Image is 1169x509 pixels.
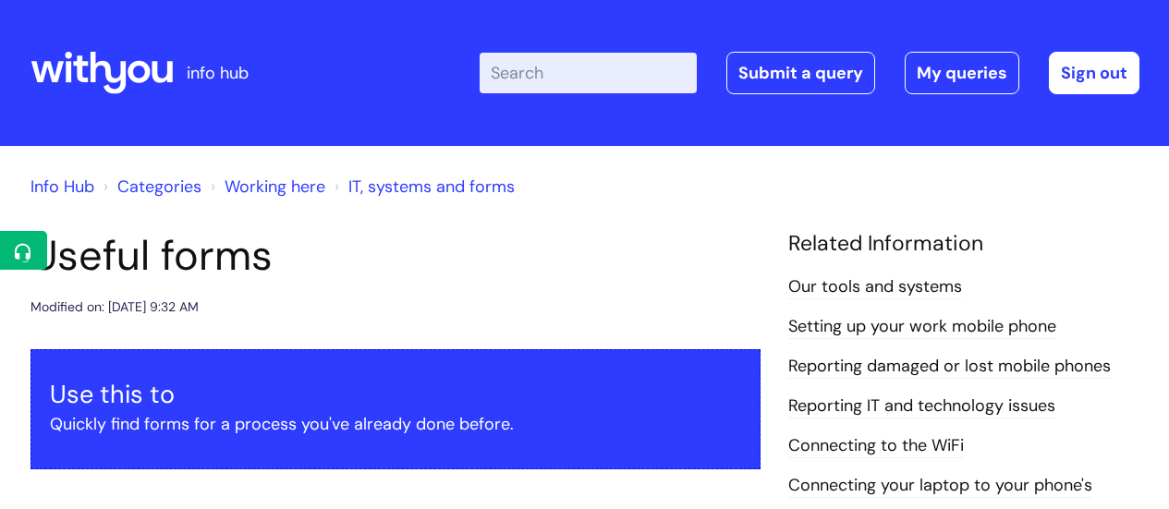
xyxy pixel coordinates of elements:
a: My queries [905,52,1019,94]
li: IT, systems and forms [330,172,515,201]
a: Setting up your work mobile phone [788,315,1056,339]
div: Modified on: [DATE] 9:32 AM [30,296,199,319]
a: Reporting damaged or lost mobile phones [788,355,1111,379]
h3: Use this to [50,380,741,409]
a: Connecting to the WiFi [788,434,964,458]
h1: Useful forms [30,231,761,281]
div: | - [480,52,1139,94]
a: Working here [225,176,325,198]
a: Info Hub [30,176,94,198]
a: Submit a query [726,52,875,94]
p: info hub [187,58,249,88]
h4: Related Information [788,231,1139,257]
input: Search [480,53,697,93]
li: Working here [206,172,325,201]
p: Quickly find forms for a process you've already done before. [50,409,741,439]
li: Solution home [99,172,201,201]
a: IT, systems and forms [348,176,515,198]
a: Sign out [1049,52,1139,94]
a: Reporting IT and technology issues [788,394,1055,418]
a: Categories [117,176,201,198]
a: Our tools and systems [788,275,962,299]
